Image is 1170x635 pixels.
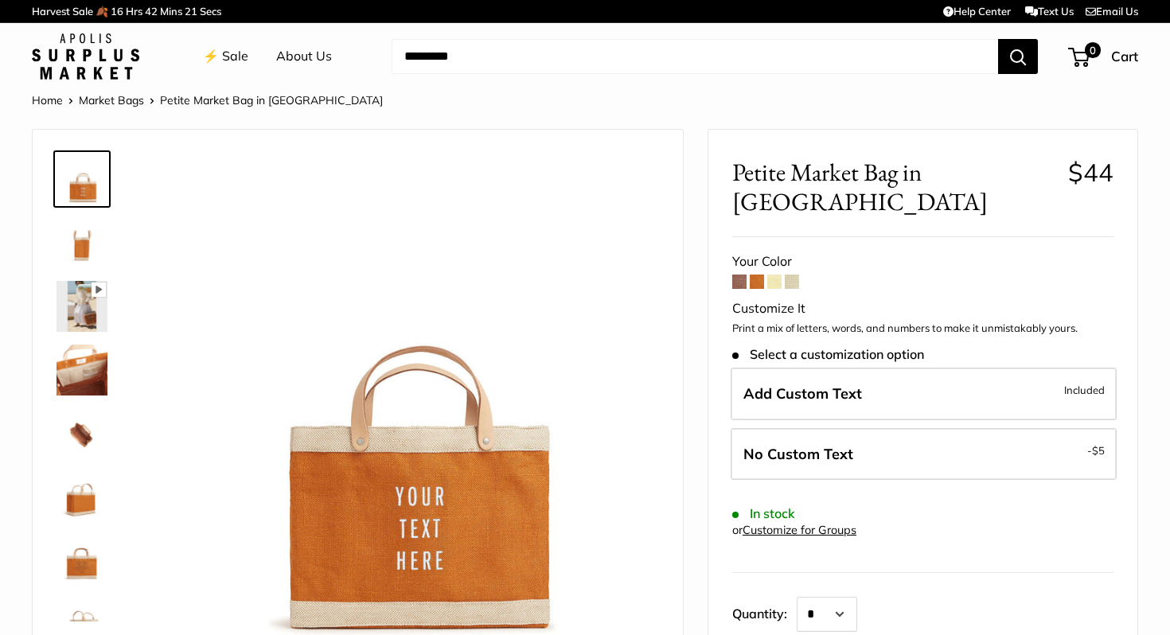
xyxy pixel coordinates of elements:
span: 16 [111,5,123,18]
img: Apolis: Surplus Market [32,33,139,80]
span: $44 [1068,157,1113,188]
span: Add Custom Text [743,384,862,403]
span: - [1087,441,1105,460]
a: Home [32,93,63,107]
div: or [732,520,856,541]
span: 21 [185,5,197,18]
span: Mins [160,5,182,18]
a: Petite Market Bag in Cognac [53,405,111,462]
span: In stock [732,506,795,521]
a: Text Us [1025,5,1074,18]
a: Petite Market Bag in Cognac [53,532,111,590]
img: Petite Market Bag in Cognac [57,217,107,268]
img: Petite Market Bag in Cognac [57,345,107,395]
a: Petite Market Bag in Cognac [53,341,111,399]
span: Petite Market Bag in [GEOGRAPHIC_DATA] [732,158,1056,216]
span: Petite Market Bag in [GEOGRAPHIC_DATA] [160,93,383,107]
a: 0 Cart [1070,44,1138,69]
div: Your Color [732,250,1113,274]
a: Help Center [943,5,1011,18]
a: Petite Market Bag in Cognac [53,278,111,335]
input: Search... [392,39,998,74]
a: Petite Market Bag in Cognac [53,469,111,526]
img: Petite Market Bag in Cognac [57,408,107,459]
span: Hrs [126,5,142,18]
button: Search [998,39,1038,74]
span: 42 [145,5,158,18]
a: Customize for Groups [743,523,856,537]
img: Petite Market Bag in Cognac [57,281,107,332]
span: No Custom Text [743,445,853,463]
img: Petite Market Bag in Cognac [57,154,107,205]
span: Secs [200,5,221,18]
span: Select a customization option [732,347,924,362]
label: Quantity: [732,592,797,632]
label: Add Custom Text [731,368,1117,420]
span: $5 [1092,444,1105,457]
p: Print a mix of letters, words, and numbers to make it unmistakably yours. [732,321,1113,337]
label: Leave Blank [731,428,1117,481]
a: Email Us [1086,5,1138,18]
a: ⚡️ Sale [203,45,248,68]
nav: Breadcrumb [32,90,383,111]
img: Petite Market Bag in Cognac [57,536,107,586]
div: Customize It [732,297,1113,321]
img: Petite Market Bag in Cognac [57,472,107,523]
a: Market Bags [79,93,144,107]
a: Petite Market Bag in Cognac [53,150,111,208]
a: About Us [276,45,332,68]
span: Cart [1111,48,1138,64]
span: 0 [1085,42,1101,58]
span: Included [1064,380,1105,399]
a: Petite Market Bag in Cognac [53,214,111,271]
